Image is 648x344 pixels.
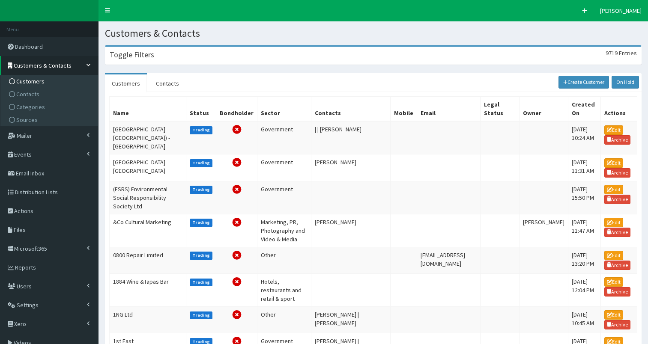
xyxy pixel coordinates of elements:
[105,28,642,39] h1: Customers & Contacts
[604,125,623,135] a: Edit
[3,113,98,126] a: Sources
[606,49,618,57] span: 9719
[480,97,519,122] th: Legal Status
[257,273,311,306] td: Hotels, restaurants and retail & sport
[15,188,58,196] span: Distribution Lists
[600,7,642,15] span: [PERSON_NAME]
[110,247,186,273] td: 0800 Repair Limited
[110,51,154,59] h3: Toggle Filters
[14,320,26,328] span: Xero
[417,247,481,273] td: [EMAIL_ADDRESS][DOMAIN_NAME]
[3,75,98,88] a: Customers
[110,154,186,181] td: [GEOGRAPHIC_DATA] [GEOGRAPHIC_DATA]
[568,247,600,273] td: [DATE] 13:20 PM
[17,282,32,290] span: Users
[190,279,213,286] label: Trading
[604,168,631,178] a: Archive
[568,214,600,247] td: [DATE] 11:47 AM
[604,320,631,329] a: Archive
[519,97,568,122] th: Owner
[257,121,311,154] td: Government
[16,169,44,177] span: Email Inbox
[568,97,600,122] th: Created On
[14,151,32,158] span: Events
[190,159,213,167] label: Trading
[568,121,600,154] td: [DATE] 10:24 AM
[417,97,481,122] th: Email
[216,97,257,122] th: Bondholder
[186,97,216,122] th: Status
[190,252,213,259] label: Trading
[110,214,186,247] td: &Co Cultural Marketing
[190,186,213,193] label: Trading
[105,74,147,92] a: Customers
[604,228,631,237] a: Archive
[16,77,45,85] span: Customers
[257,214,311,247] td: Marketing, PR, Photography and Video & Media
[311,306,391,333] td: [PERSON_NAME] | [PERSON_NAME]
[604,195,631,204] a: Archive
[257,306,311,333] td: Other
[257,181,311,214] td: Government
[257,97,311,122] th: Sector
[391,97,417,122] th: Mobile
[604,185,623,194] a: Edit
[519,214,568,247] td: [PERSON_NAME]
[3,88,98,101] a: Contacts
[604,277,623,287] a: Edit
[311,97,391,122] th: Contacts
[17,301,39,309] span: Settings
[110,97,186,122] th: Name
[604,218,623,227] a: Edit
[3,101,98,113] a: Categories
[604,158,623,168] a: Edit
[604,135,631,145] a: Archive
[110,121,186,154] td: [GEOGRAPHIC_DATA] [GEOGRAPHIC_DATA]) - [GEOGRAPHIC_DATA]
[311,154,391,181] td: [PERSON_NAME]
[14,226,26,234] span: Files
[619,49,637,57] span: Entries
[15,43,43,50] span: Dashboard
[14,207,33,215] span: Actions
[604,287,631,297] a: Archive
[190,219,213,226] label: Trading
[311,214,391,247] td: [PERSON_NAME]
[14,245,47,252] span: Microsoft365
[149,74,186,92] a: Contacts
[604,310,623,320] a: Edit
[17,132,32,139] span: Mailer
[110,306,186,333] td: 1NG Ltd
[16,90,39,98] span: Contacts
[110,181,186,214] td: (ESRS) Environmental Social Responsibility Society Ltd
[568,154,600,181] td: [DATE] 11:31 AM
[568,181,600,214] td: [DATE] 15:50 PM
[568,306,600,333] td: [DATE] 10:45 AM
[257,154,311,181] td: Government
[612,76,639,89] a: On Hold
[311,121,391,154] td: | | [PERSON_NAME]
[110,273,186,306] td: 1884 Wine &Tapas Bar
[190,311,213,319] label: Trading
[604,261,631,270] a: Archive
[568,273,600,306] td: [DATE] 12:04 PM
[257,247,311,273] td: Other
[16,116,38,124] span: Sources
[190,126,213,134] label: Trading
[16,103,45,111] span: Categories
[15,264,36,271] span: Reports
[600,97,637,122] th: Actions
[604,251,623,260] a: Edit
[14,62,72,69] span: Customers & Contacts
[558,76,609,89] a: Create Customer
